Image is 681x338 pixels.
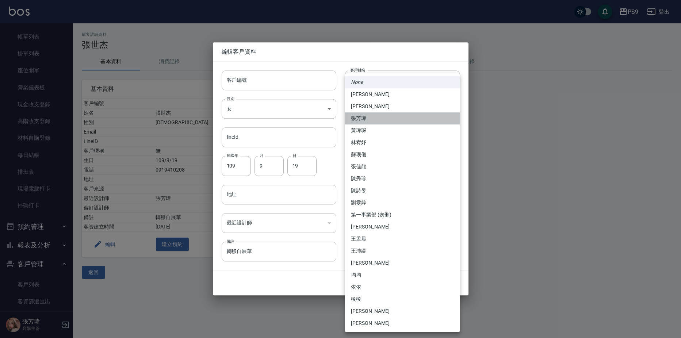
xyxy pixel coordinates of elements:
[345,173,460,185] li: 陳秀珍
[345,137,460,149] li: 林宥妤
[345,269,460,281] li: 均均
[345,124,460,137] li: 黃瑋琛
[345,281,460,293] li: 依依
[345,88,460,100] li: [PERSON_NAME]
[351,78,363,86] em: None
[345,317,460,329] li: [PERSON_NAME]
[345,197,460,209] li: 劉雯婷
[345,305,460,317] li: [PERSON_NAME]
[345,112,460,124] li: 張芳瑋
[345,233,460,245] li: 王孟晨
[345,293,460,305] li: 稜稜
[345,209,460,221] li: 第一事業部 (勿刪)
[345,221,460,233] li: [PERSON_NAME]
[345,161,460,173] li: 張佳龍
[345,185,460,197] li: 陳詩旻
[345,100,460,112] li: [PERSON_NAME]
[345,245,460,257] li: 王沛緹
[345,257,460,269] li: [PERSON_NAME]
[345,149,460,161] li: 蘇珉儀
